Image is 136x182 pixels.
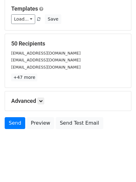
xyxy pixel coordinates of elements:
a: Load... [11,14,35,24]
a: Send Test Email [56,117,103,129]
a: +47 more [11,74,37,81]
button: Save [45,14,61,24]
small: [EMAIL_ADDRESS][DOMAIN_NAME] [11,51,81,55]
a: Preview [27,117,54,129]
h5: Advanced [11,98,125,104]
a: Send [5,117,25,129]
a: Templates [11,5,38,12]
h5: 50 Recipients [11,40,125,47]
small: [EMAIL_ADDRESS][DOMAIN_NAME] [11,58,81,62]
small: [EMAIL_ADDRESS][DOMAIN_NAME] [11,65,81,69]
iframe: Chat Widget [105,152,136,182]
